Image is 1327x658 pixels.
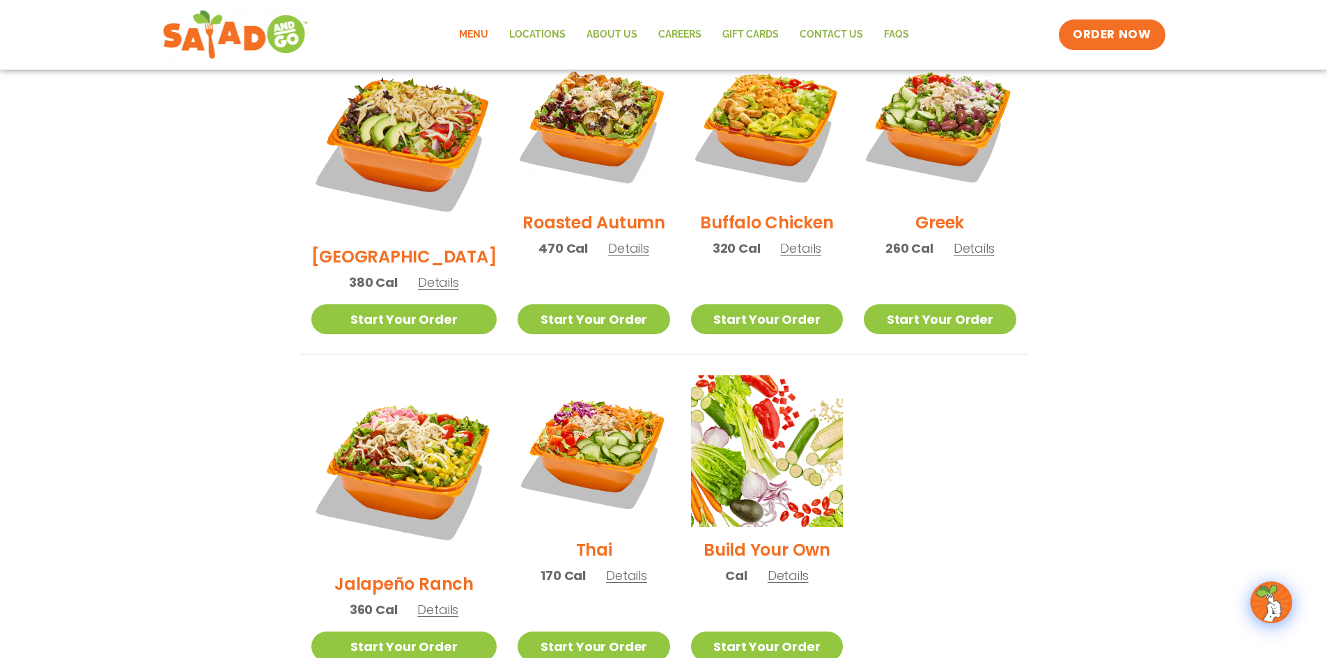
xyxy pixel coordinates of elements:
[1252,583,1291,622] img: wpChatIcon
[864,304,1016,334] a: Start Your Order
[311,375,497,561] img: Product photo for Jalapeño Ranch Salad
[1059,19,1165,50] a: ORDER NOW
[700,210,833,235] h2: Buffalo Chicken
[789,19,874,51] a: Contact Us
[874,19,919,51] a: FAQs
[334,572,474,596] h2: Jalapeño Ranch
[954,240,995,257] span: Details
[606,567,647,584] span: Details
[311,304,497,334] a: Start Your Order
[725,566,747,585] span: Cal
[768,567,809,584] span: Details
[541,566,586,585] span: 170 Cal
[449,19,499,51] a: Menu
[576,538,612,562] h2: Thai
[311,48,497,234] img: Product photo for BBQ Ranch Salad
[864,48,1016,200] img: Product photo for Greek Salad
[691,304,843,334] a: Start Your Order
[518,48,669,200] img: Product photo for Roasted Autumn Salad
[780,240,821,257] span: Details
[162,7,309,63] img: new-SAG-logo-768×292
[522,210,665,235] h2: Roasted Autumn
[691,48,843,200] img: Product photo for Buffalo Chicken Salad
[311,244,497,269] h2: [GEOGRAPHIC_DATA]
[691,375,843,527] img: Product photo for Build Your Own
[648,19,712,51] a: Careers
[576,19,648,51] a: About Us
[349,273,398,292] span: 380 Cal
[915,210,964,235] h2: Greek
[538,239,588,258] span: 470 Cal
[518,304,669,334] a: Start Your Order
[885,239,933,258] span: 260 Cal
[712,19,789,51] a: GIFT CARDS
[608,240,649,257] span: Details
[449,19,919,51] nav: Menu
[417,601,458,618] span: Details
[499,19,576,51] a: Locations
[518,375,669,527] img: Product photo for Thai Salad
[418,274,459,291] span: Details
[1073,26,1151,43] span: ORDER NOW
[713,239,761,258] span: 320 Cal
[704,538,830,562] h2: Build Your Own
[350,600,398,619] span: 360 Cal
